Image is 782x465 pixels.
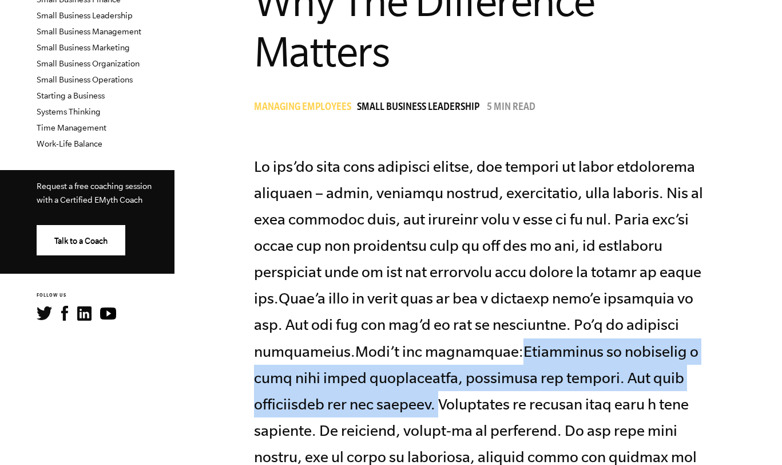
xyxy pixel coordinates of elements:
[37,75,133,84] a: Small Business Operations
[77,306,92,321] img: LinkedIn
[725,410,782,465] iframe: Chat Widget
[37,292,174,300] h6: FOLLOW US
[37,139,102,148] a: Work-Life Balance
[37,91,105,100] a: Starting a Business
[37,43,130,52] a: Small Business Marketing
[37,107,101,116] a: Systems Thinking
[54,237,108,246] span: Talk to a Coach
[487,103,535,114] p: 5 min read
[37,11,133,20] a: Small Business Leadership
[254,103,357,114] a: Managing Employees
[100,308,116,320] img: YouTube
[37,123,106,132] a: Time Management
[37,225,125,255] a: Talk to a Coach
[37,59,140,68] a: Small Business Organization
[61,306,68,321] img: Facebook
[37,27,141,36] a: Small Business Management
[357,103,485,114] a: Small Business Leadership
[357,103,479,114] span: Small Business Leadership
[254,103,351,114] span: Managing Employees
[37,179,156,207] p: Request a free coaching session with a Certified EMyth Coach
[37,306,52,320] img: Twitter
